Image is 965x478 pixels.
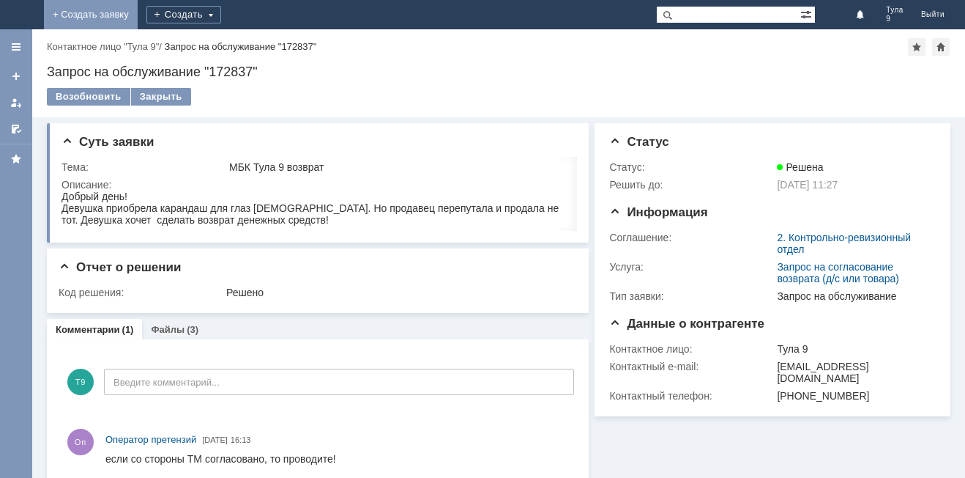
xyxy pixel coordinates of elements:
a: Оператор претензий [105,433,196,447]
div: Решить до: [609,179,774,191]
div: Создать [146,6,221,23]
div: Тип заявки: [609,290,774,302]
div: Контактное лицо: [609,343,774,355]
span: Данные о контрагенте [609,317,764,331]
div: [EMAIL_ADDRESS][DOMAIN_NAME] [777,361,929,384]
div: Тема: [62,161,226,173]
div: Сделать домашней страницей [932,38,950,56]
span: Отчет о решении [59,260,181,274]
div: Статус: [609,161,774,173]
div: Тула 9 [777,343,929,355]
div: Запрос на обслуживание "172837" [47,65,950,79]
a: Контактное лицо "Тула 9" [47,41,159,52]
div: / [47,41,165,52]
span: Суть заявки [62,135,154,149]
div: Запрос на обслуживание "172837" [165,41,317,52]
span: Оператор претензий [105,434,196,445]
a: Мои заявки [4,91,28,114]
span: [DATE] 11:27 [777,179,838,191]
div: Услуга: [609,261,774,273]
span: Расширенный поиск [800,7,815,21]
span: Тула [886,6,903,15]
a: Создать заявку [4,65,28,88]
span: [DATE] [202,435,228,444]
a: Файлы [151,324,185,335]
span: 9 [886,15,903,23]
a: Комментарии [56,324,120,335]
div: Контактный телефон: [609,390,774,402]
div: [PHONE_NUMBER] [777,390,929,402]
div: (3) [187,324,198,335]
div: Контактный e-mail: [609,361,774,372]
div: Описание: [62,179,572,191]
span: Решена [777,161,823,173]
span: Информация [609,205,707,219]
div: Запрос на обслуживание [777,290,929,302]
a: 2. Контрольно-ревизионный отдел [777,232,911,255]
span: 16:13 [231,435,251,444]
a: Запрос на согласование возврата (д/с или товара) [777,261,899,284]
div: (1) [122,324,134,335]
div: Код решения: [59,287,223,298]
div: Решено [226,287,569,298]
span: Статус [609,135,668,149]
div: Соглашение: [609,232,774,243]
a: Мои согласования [4,117,28,141]
div: МБК Тула 9 возврат [229,161,569,173]
span: Т9 [67,369,94,395]
div: Добавить в избранное [908,38,925,56]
